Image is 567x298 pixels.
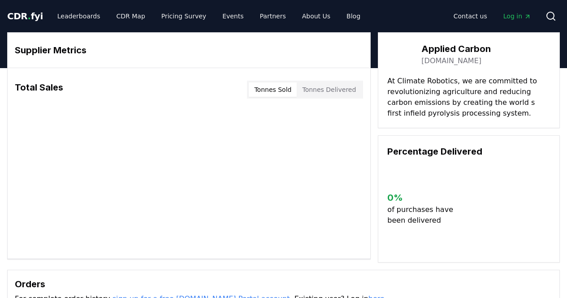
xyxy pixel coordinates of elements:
[387,76,550,119] p: At Climate Robotics, we are committed to revolutionizing agriculture and reducing carbon emission...
[7,10,43,22] a: CDR.fyi
[446,8,494,24] a: Contact us
[15,43,363,57] h3: Supplier Metrics
[249,82,297,97] button: Tonnes Sold
[154,8,213,24] a: Pricing Survey
[339,8,368,24] a: Blog
[387,145,550,158] h3: Percentage Delivered
[15,81,63,99] h3: Total Sales
[15,277,552,291] h3: Orders
[387,204,457,226] p: of purchases have been delivered
[387,191,457,204] h3: 0 %
[421,56,481,66] a: [DOMAIN_NAME]
[295,8,338,24] a: About Us
[50,8,108,24] a: Leaderboards
[50,8,368,24] nav: Main
[109,8,152,24] a: CDR Map
[503,12,531,21] span: Log in
[496,8,538,24] a: Log in
[387,42,412,67] img: Applied Carbon-logo
[253,8,293,24] a: Partners
[421,42,491,56] h3: Applied Carbon
[28,11,31,22] span: .
[7,11,43,22] span: CDR fyi
[215,8,251,24] a: Events
[446,8,538,24] nav: Main
[297,82,361,97] button: Tonnes Delivered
